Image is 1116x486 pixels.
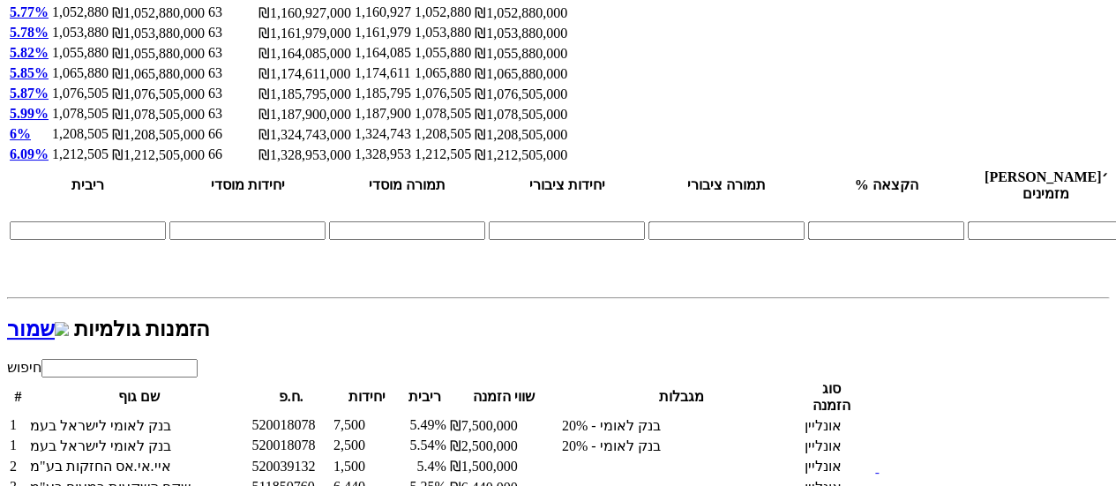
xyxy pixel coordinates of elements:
[879,458,889,472] img: approved-contact.svg
[414,4,472,22] td: 1,052,880
[7,360,198,375] label: חיפוש
[207,4,256,22] td: 63
[251,416,331,435] td: 520018078
[258,125,352,144] td: ₪1,324,743,000
[9,379,27,415] th: #: activate to sort column descending
[474,146,568,164] td: ₪1,212,505,000
[169,168,326,203] th: יחידות מוסדי
[333,416,401,435] td: 7,500
[207,146,256,164] td: 66
[414,105,472,123] td: 1,078,505
[55,322,69,336] img: excel-file-black.png
[804,457,858,476] td: אונליין
[258,24,352,42] td: ₪1,161,979,000
[51,125,109,144] td: 1,208,505
[258,85,352,103] td: ₪1,185,795,000
[207,44,256,63] td: 63
[51,24,109,42] td: 1,053,880
[807,168,965,203] th: % הקצאה
[258,64,352,83] td: ₪1,174,611,000
[29,457,249,476] td: איי.אי.אס החזקות בע"מ
[51,44,109,63] td: 1,055,880
[414,125,472,144] td: 1,208,505
[7,318,69,340] a: שמור
[414,85,472,103] td: 1,076,505
[111,105,206,123] td: ₪1,078,505,000
[861,458,875,472] img: pdf-file-icon.png
[449,379,559,415] th: שווי הזמנה: activate to sort column ascending
[449,437,559,455] td: ₪2,500,000
[402,457,447,476] td: 5.4%
[333,379,401,415] th: יחידות: activate to sort column ascending
[10,65,49,80] a: 5.85%
[402,379,447,415] th: ריבית: activate to sort column ascending
[111,146,206,164] td: ₪1,212,505,000
[328,168,486,203] th: תמורה מוסדי
[29,379,249,415] th: שם גוף: activate to sort column ascending
[354,85,412,103] td: 1,185,795
[207,85,256,103] td: 63
[804,379,858,415] th: סוג הזמנה: activate to sort column ascending
[561,379,802,415] th: מגבלות: activate to sort column ascending
[251,457,331,476] td: 520039132
[488,168,646,203] th: יחידות ציבורי
[41,359,198,378] input: חיפוש
[251,379,331,415] th: ח.פ.: activate to sort column ascending
[354,24,412,42] td: 1,161,979
[449,457,559,476] td: ₪1,500,000
[804,416,858,435] td: אונליין
[258,146,352,164] td: ₪1,328,953,000
[251,437,331,455] td: 520018078
[354,4,412,22] td: 1,160,927
[354,64,412,83] td: 1,174,611
[111,4,206,22] td: ₪1,052,880,000
[258,4,352,22] td: ₪1,160,927,000
[474,64,568,83] td: ₪1,065,880,000
[207,64,256,83] td: 63
[111,64,206,83] td: ₪1,065,880,000
[354,146,412,164] td: 1,328,953
[861,418,875,432] img: pdf-file-icon.png
[414,64,472,83] td: 1,065,880
[648,168,805,203] th: תמורה ציבורי
[207,24,256,42] td: 63
[29,437,249,455] td: בנק לאומי לישראל בעמ
[10,106,49,121] a: 5.99%
[354,105,412,123] td: 1,187,900
[51,146,109,164] td: 1,212,505
[51,105,109,123] td: 1,078,505
[333,437,401,455] td: 2,500
[10,25,49,40] a: 5.78%
[111,24,206,42] td: ₪1,053,880,000
[207,125,256,144] td: 66
[111,44,206,63] td: ₪1,055,880,000
[9,416,27,435] td: 1
[258,105,352,123] td: ₪1,187,900,000
[10,146,49,161] a: 6.09%
[29,416,249,435] td: בנק לאומי לישראל בעמ
[474,4,568,22] td: ₪1,052,880,000
[10,86,49,101] a: 5.87%
[354,44,412,63] td: 1,164,085
[474,85,568,103] td: ₪1,076,505,000
[10,4,49,19] a: 5.77%
[804,437,858,455] td: אונליין
[402,437,447,455] td: 5.54%
[10,126,31,141] a: 6%
[474,125,568,144] td: ₪1,208,505,000
[9,437,27,455] td: 1
[51,85,109,103] td: 1,076,505
[207,105,256,123] td: 63
[414,146,472,164] td: 1,212,505
[861,438,875,452] img: pdf-file-icon.png
[7,317,1109,341] h2: הזמנות גולמיות
[562,417,801,434] span: בנק לאומי - 20%
[354,125,412,144] td: 1,324,743
[51,4,109,22] td: 1,052,880
[474,44,568,63] td: ₪1,055,880,000
[258,44,352,63] td: ₪1,164,085,000
[111,85,206,103] td: ₪1,076,505,000
[474,105,568,123] td: ₪1,078,505,000
[449,416,559,435] td: ₪7,500,000
[333,457,401,476] td: 1,500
